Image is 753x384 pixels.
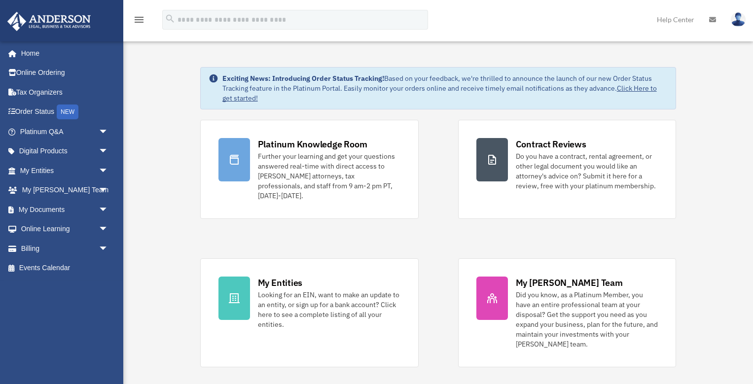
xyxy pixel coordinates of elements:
[99,239,118,259] span: arrow_drop_down
[731,12,746,27] img: User Pic
[7,82,123,102] a: Tax Organizers
[7,161,123,180] a: My Entitiesarrow_drop_down
[7,141,123,161] a: Digital Productsarrow_drop_down
[7,63,123,83] a: Online Ordering
[258,151,400,201] div: Further your learning and get your questions answered real-time with direct access to [PERSON_NAM...
[7,43,118,63] a: Home
[200,258,419,367] a: My Entities Looking for an EIN, want to make an update to an entity, or sign up for a bank accoun...
[4,12,94,31] img: Anderson Advisors Platinum Portal
[133,17,145,26] a: menu
[258,290,400,329] div: Looking for an EIN, want to make an update to an entity, or sign up for a bank account? Click her...
[222,74,384,83] strong: Exciting News: Introducing Order Status Tracking!
[258,277,302,289] div: My Entities
[7,200,123,219] a: My Documentsarrow_drop_down
[200,120,419,219] a: Platinum Knowledge Room Further your learning and get your questions answered real-time with dire...
[133,14,145,26] i: menu
[516,277,623,289] div: My [PERSON_NAME] Team
[516,138,586,150] div: Contract Reviews
[99,141,118,162] span: arrow_drop_down
[7,180,123,200] a: My [PERSON_NAME] Teamarrow_drop_down
[458,120,677,219] a: Contract Reviews Do you have a contract, rental agreement, or other legal document you would like...
[7,219,123,239] a: Online Learningarrow_drop_down
[99,122,118,142] span: arrow_drop_down
[7,122,123,141] a: Platinum Q&Aarrow_drop_down
[99,180,118,201] span: arrow_drop_down
[222,84,657,103] a: Click Here to get started!
[222,73,668,103] div: Based on your feedback, we're thrilled to announce the launch of our new Order Status Tracking fe...
[99,200,118,220] span: arrow_drop_down
[57,105,78,119] div: NEW
[516,151,658,191] div: Do you have a contract, rental agreement, or other legal document you would like an attorney's ad...
[458,258,677,367] a: My [PERSON_NAME] Team Did you know, as a Platinum Member, you have an entire professional team at...
[7,102,123,122] a: Order StatusNEW
[258,138,367,150] div: Platinum Knowledge Room
[165,13,176,24] i: search
[99,161,118,181] span: arrow_drop_down
[7,258,123,278] a: Events Calendar
[99,219,118,240] span: arrow_drop_down
[7,239,123,258] a: Billingarrow_drop_down
[516,290,658,349] div: Did you know, as a Platinum Member, you have an entire professional team at your disposal? Get th...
